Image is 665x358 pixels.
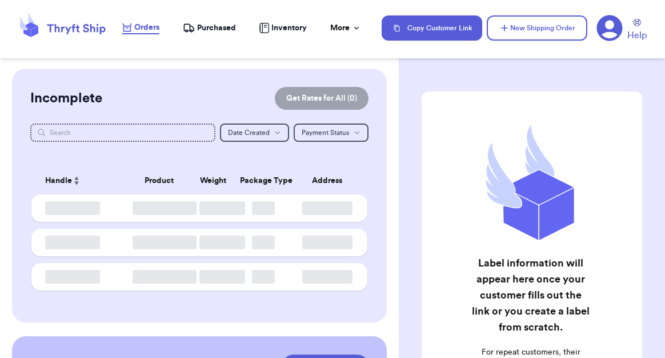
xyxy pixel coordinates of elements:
[302,129,349,136] span: Payment Status
[193,167,233,194] th: Weight
[627,29,647,42] span: Help
[271,22,307,34] span: Inventory
[233,167,294,194] th: Package Type
[45,175,72,187] span: Handle
[627,19,647,42] a: Help
[122,22,159,34] a: Orders
[197,22,236,34] span: Purchased
[134,22,159,33] span: Orders
[330,22,361,34] div: More
[183,22,236,34] a: Purchased
[294,167,368,194] th: Address
[259,22,307,34] a: Inventory
[294,124,368,142] button: Payment Status
[487,15,587,41] button: New Shipping Order
[30,89,102,108] h2: Incomplete
[471,255,591,335] h2: Label information will appear here once your customer fills out the link or you create a label fr...
[275,87,368,110] button: Get Rates for All (0)
[72,174,81,188] button: Sort ascending
[30,124,216,142] input: Search
[126,167,193,194] th: Product
[228,129,270,136] span: Date Created
[382,15,482,41] button: Copy Customer Link
[220,124,289,142] button: Date Created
